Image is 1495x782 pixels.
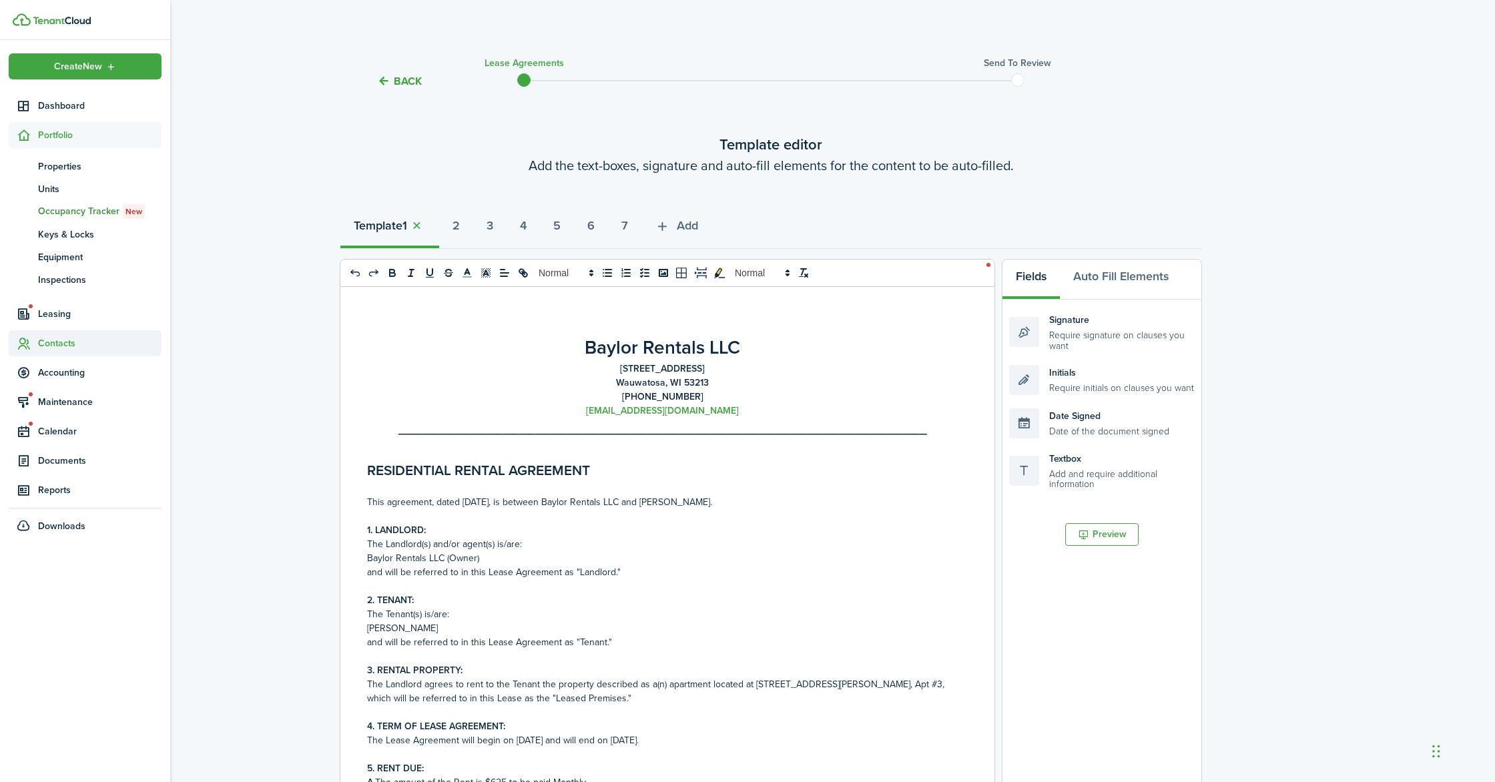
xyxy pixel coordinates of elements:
[9,177,162,200] a: Units
[38,273,162,287] span: Inspections
[367,635,958,649] p: and will be referred to in this Lease Agreement as "Tenant."
[9,93,162,119] a: Dashboard
[367,495,958,509] p: This agreement, dated [DATE], is between Baylor Rentals LLC and [PERSON_NAME].
[616,376,709,390] strong: Wauwatosa, WI 53213
[514,265,533,281] button: link
[553,217,561,235] strong: 5
[598,265,617,281] button: list: bullet
[9,477,162,503] a: Reports
[367,565,958,579] p: and will be referred to in this Lease Agreement as "Landlord."
[367,733,958,747] p: The Lease Agreement will begin on [DATE] and will end on [DATE].
[346,265,364,281] button: undo: undo
[1432,731,1440,771] div: Drag
[420,265,439,281] button: underline
[367,761,424,775] strong: 5. RENT DUE:
[9,200,162,223] a: Occupancy TrackerNew
[38,250,162,264] span: Equipment
[520,217,527,235] strong: 4
[402,217,407,235] strong: 1
[13,13,31,26] img: TenantCloud
[9,268,162,291] a: Inspections
[38,336,162,350] span: Contacts
[641,209,711,249] button: Add
[367,523,426,537] strong: 1. LANDLORD:
[622,390,703,404] strong: [PHONE_NUMBER]
[38,483,162,497] span: Reports
[38,204,162,219] span: Occupancy Tracker
[586,404,739,418] a: [EMAIL_ADDRESS][DOMAIN_NAME]
[398,418,927,438] strong: __________________________________________________________________
[364,265,383,281] button: redo: redo
[367,663,463,677] strong: 3. RENTAL PROPERTY:
[54,62,102,71] span: Create New
[1060,260,1182,300] button: Auto Fill Elements
[38,228,162,242] span: Keys & Locks
[487,217,493,235] strong: 3
[673,265,691,281] button: table-better
[402,265,420,281] button: italic
[367,607,958,621] p: The Tenant(s) is/are:
[367,719,505,733] strong: 4. TERM OF LEASE AGREEMENT:
[984,56,1051,70] h3: Send to review
[453,217,460,235] strong: 2
[367,537,958,551] p: The Landlord(s) and/or agent(s) is/are:
[620,362,705,376] strong: [STREET_ADDRESS]
[38,395,162,409] span: Maintenance
[38,182,162,196] span: Units
[38,99,162,113] span: Dashboard
[340,133,1201,155] wizard-step-header-title: Template editor
[38,424,162,438] span: Calendar
[9,155,162,177] a: Properties
[407,218,426,234] button: Close tab
[587,217,595,235] strong: 6
[377,74,422,88] button: Back
[367,460,590,480] strong: RESIDENTIAL RENTAL AGREEMENT
[485,56,564,70] h3: Lease Agreements
[125,206,142,218] span: New
[635,265,654,281] button: list: check
[38,128,162,142] span: Portfolio
[794,265,813,281] button: clean
[340,155,1201,175] wizard-step-header-description: Add the text-boxes, signature and auto-fill elements for the content to be auto-filled.
[38,519,85,533] span: Downloads
[654,265,673,281] button: image
[1065,523,1139,546] button: Preview
[677,217,698,235] span: Add
[1002,260,1060,300] button: Fields
[710,265,729,281] button: toggleMarkYellow: markYellow
[367,621,958,635] p: [PERSON_NAME]
[38,159,162,173] span: Properties
[691,265,710,281] button: pageBreak
[33,17,91,25] img: TenantCloud
[367,551,958,565] p: Baylor Rentals LLC (Owner)
[439,265,458,281] button: strike
[621,217,628,235] strong: 7
[1266,638,1495,782] iframe: Chat Widget
[38,307,162,321] span: Leasing
[9,223,162,246] a: Keys & Locks
[9,53,162,79] button: Open menu
[38,366,162,380] span: Accounting
[367,677,958,705] p: The Landlord agrees to rent to the Tenant the property described as a(n) apartment located at [ST...
[354,217,402,235] strong: Template
[617,265,635,281] button: list: ordered
[367,334,958,362] h1: Baylor Rentals LLC
[9,246,162,268] a: Equipment
[383,265,402,281] button: bold
[367,593,414,607] strong: 2. TENANT:
[38,454,162,468] span: Documents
